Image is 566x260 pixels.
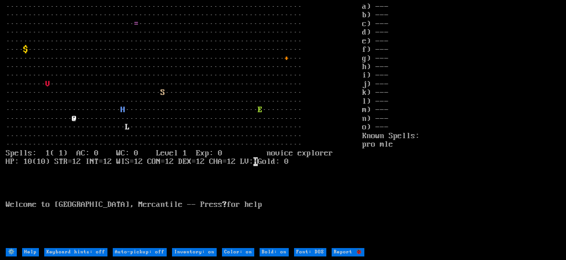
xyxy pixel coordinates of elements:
[260,248,289,256] input: Bold: on
[22,248,39,256] input: Help
[362,3,560,247] stats: a) --- b) --- c) --- d) --- e) --- f) --- g) --- h) --- i) --- j) --- k) --- l) --- m) --- n) ---...
[172,248,217,256] input: Inventory: on
[121,105,125,114] font: H
[44,248,107,256] input: Keyboard hints: off
[258,105,262,114] font: E
[6,248,17,256] input: ⚙️
[23,45,28,54] font: $
[284,54,289,63] font: +
[222,200,227,209] b: ?
[222,248,254,256] input: Color: on
[134,19,138,28] font: =
[46,80,50,89] font: V
[72,114,76,123] font: @
[125,123,130,132] font: L
[113,248,167,256] input: Auto-pickup: off
[253,157,258,166] mark: H
[294,248,326,256] input: Font: DOS
[6,3,362,247] larn: ··································································· ·····························...
[161,88,165,97] font: S
[332,248,364,256] input: Report 🐞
